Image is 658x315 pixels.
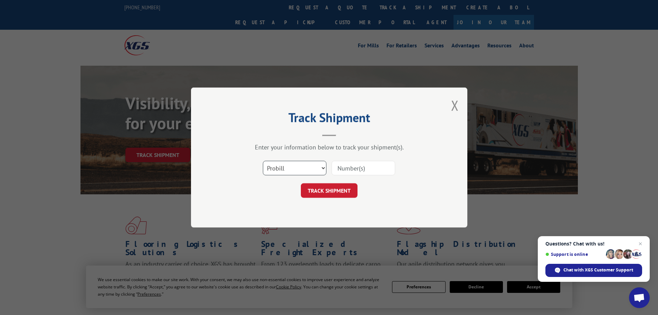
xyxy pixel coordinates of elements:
[636,240,645,248] span: Close chat
[545,252,603,257] span: Support is online
[545,264,642,277] div: Chat with XGS Customer Support
[226,113,433,126] h2: Track Shipment
[629,287,650,308] div: Open chat
[226,143,433,151] div: Enter your information below to track your shipment(s).
[301,183,357,198] button: TRACK SHIPMENT
[332,161,395,175] input: Number(s)
[545,241,642,247] span: Questions? Chat with us!
[563,267,633,273] span: Chat with XGS Customer Support
[451,96,459,114] button: Close modal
